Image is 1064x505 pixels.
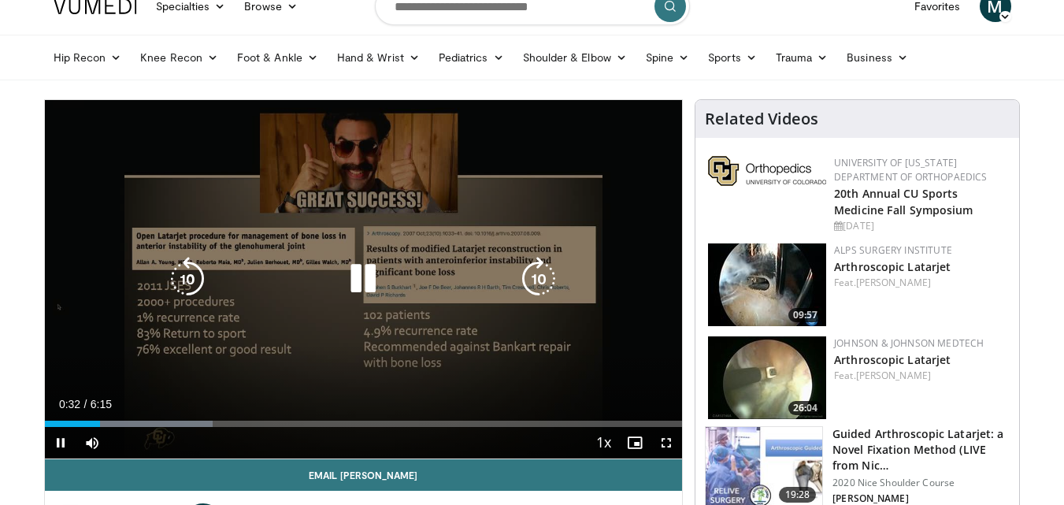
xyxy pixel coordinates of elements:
[708,336,826,419] img: 1r0G9UHG_T5JX3EH4xMDoxOjBrO-I4W8.150x105_q85_crop-smart_upscale.jpg
[705,110,818,128] h4: Related Videos
[45,100,683,459] video-js: Video Player
[766,42,838,73] a: Trauma
[45,427,76,459] button: Pause
[834,352,951,367] a: Arthroscopic Latarjet
[429,42,513,73] a: Pediatrics
[45,459,683,491] a: Email [PERSON_NAME]
[45,421,683,427] div: Progress Bar
[76,427,108,459] button: Mute
[708,336,826,419] a: 26:04
[779,487,817,503] span: 19:28
[636,42,699,73] a: Spine
[44,42,132,73] a: Hip Recon
[834,259,951,274] a: Arthroscopic Latarjet
[856,369,931,382] a: [PERSON_NAME]
[328,42,429,73] a: Hand & Wrist
[91,398,112,410] span: 6:15
[856,276,931,289] a: [PERSON_NAME]
[834,276,1007,290] div: Feat.
[131,42,228,73] a: Knee Recon
[59,398,80,410] span: 0:32
[84,398,87,410] span: /
[788,308,822,322] span: 09:57
[834,186,973,217] a: 20th Annual CU Sports Medicine Fall Symposium
[788,401,822,415] span: 26:04
[619,427,651,459] button: Enable picture-in-picture mode
[834,336,984,350] a: Johnson & Johnson MedTech
[832,477,1010,489] p: 2020 Nice Shoulder Course
[651,427,682,459] button: Fullscreen
[513,42,636,73] a: Shoulder & Elbow
[708,243,826,326] img: 545586_3.png.150x105_q85_crop-smart_upscale.jpg
[837,42,918,73] a: Business
[832,426,1010,473] h3: Guided Arthroscopic Latarjet: a Novel Fixation Method (LIVE from Nic…
[834,243,952,257] a: Alps Surgery Institute
[834,156,987,184] a: University of [US_STATE] Department of Orthopaedics
[699,42,766,73] a: Sports
[588,427,619,459] button: Playback Rate
[832,492,1010,505] p: [PERSON_NAME]
[708,243,826,326] a: 09:57
[708,156,826,186] img: 355603a8-37da-49b6-856f-e00d7e9307d3.png.150x105_q85_autocrop_double_scale_upscale_version-0.2.png
[834,219,1007,233] div: [DATE]
[834,369,1007,383] div: Feat.
[228,42,328,73] a: Foot & Ankle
